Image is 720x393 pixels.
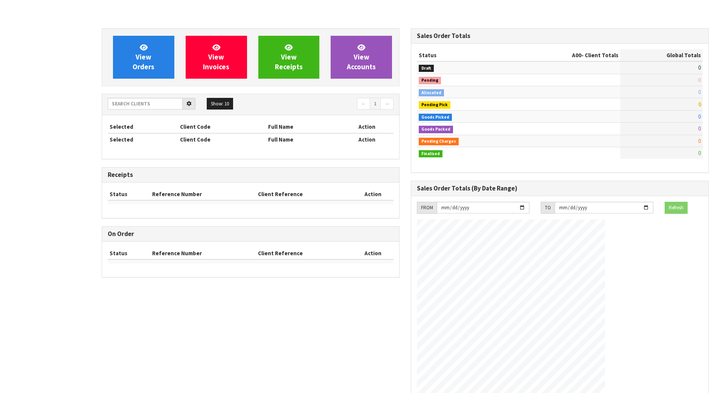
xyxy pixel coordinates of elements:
span: View Invoices [203,43,229,71]
th: Status [108,188,150,200]
span: 0 [698,125,701,132]
a: ← [357,98,370,110]
th: Reference Number [150,188,256,200]
span: 0 [698,101,701,108]
th: Status [417,49,511,61]
th: Full Name [266,121,340,133]
th: Action [352,188,394,200]
a: ViewInvoices [186,36,247,79]
span: 0 [698,149,701,157]
a: 1 [370,98,381,110]
div: FROM [417,202,437,214]
span: Goods Packed [419,126,453,133]
h3: On Order [108,230,394,238]
h3: Sales Order Totals [417,32,703,40]
span: Pending [419,77,441,84]
th: Selected [108,133,178,145]
span: Draft [419,65,434,72]
th: Full Name [266,133,340,145]
th: Client Code [178,121,266,133]
th: Action [340,133,394,145]
span: 0 [698,113,701,120]
th: Selected [108,121,178,133]
th: Action [352,247,394,259]
span: A00 [572,52,581,59]
span: Allocated [419,89,444,97]
input: Search clients [108,98,183,110]
span: 0 [698,76,701,84]
span: Goods Picked [419,114,452,121]
span: View Receipts [275,43,303,71]
th: Global Totals [620,49,703,61]
span: 0 [698,64,701,71]
h3: Receipts [108,171,394,178]
span: Finalised [419,150,442,158]
button: Show: 10 [207,98,233,110]
span: View Accounts [347,43,376,71]
a: ViewAccounts [331,36,392,79]
span: Pending Charges [419,138,459,145]
th: Client Code [178,133,266,145]
a: ViewReceipts [258,36,320,79]
th: Client Reference [256,188,352,200]
a: ViewOrders [113,36,174,79]
th: Action [340,121,394,133]
h3: Sales Order Totals (By Date Range) [417,185,703,192]
span: 0 [698,137,701,145]
span: View Orders [133,43,154,71]
div: TO [541,202,555,214]
th: Status [108,247,150,259]
button: Refresh [665,202,688,214]
nav: Page navigation [256,98,394,111]
th: Reference Number [150,247,256,259]
span: Pending Pick [419,101,450,109]
th: Client Reference [256,247,352,259]
th: - Client Totals [511,49,620,61]
span: 0 [698,88,701,96]
a: → [380,98,394,110]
